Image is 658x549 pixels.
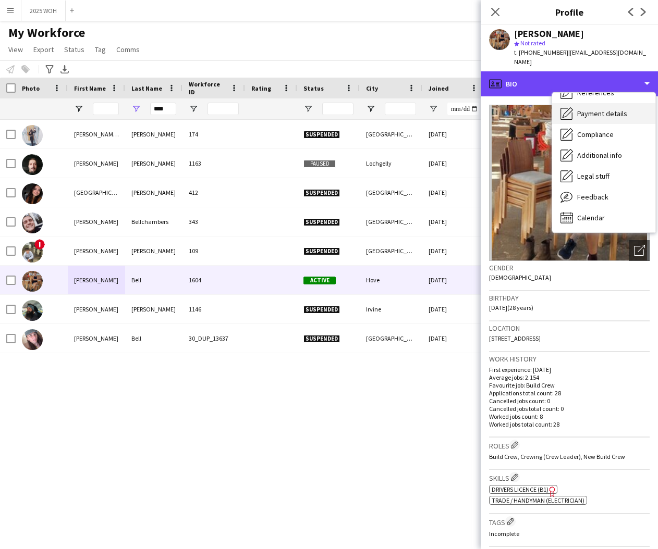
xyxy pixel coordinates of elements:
img: Crew avatar or photo [489,105,650,261]
div: 343 [182,207,245,236]
div: [DATE] [422,266,485,294]
div: [PERSON_NAME] [125,236,182,265]
span: Suspended [303,189,340,197]
span: Compliance [577,130,614,139]
div: Bell [125,324,182,353]
div: [PERSON_NAME] [125,295,182,323]
div: Open photos pop-in [629,240,650,261]
span: Suspended [303,306,340,314]
h3: Work history [489,354,650,364]
span: First Name [74,84,106,92]
p: Worked jobs count: 8 [489,413,650,420]
span: Calendar [577,213,605,222]
p: Cancelled jobs total count: 0 [489,405,650,413]
span: Feedback [577,192,608,202]
a: Tag [91,43,110,56]
span: Build Crew, Crewing (Crew Leader), New Build Crew [489,453,625,460]
h3: Location [489,323,650,333]
span: Comms [116,45,140,54]
span: View [8,45,23,54]
p: Applications total count: 28 [489,389,650,397]
div: [PERSON_NAME] [68,266,125,294]
button: Open Filter Menu [366,104,375,114]
div: [GEOGRAPHIC_DATA] [68,178,125,207]
div: [PERSON_NAME] [125,120,182,148]
img: Alex Louise Campbell [22,125,43,146]
div: [PERSON_NAME] [125,178,182,207]
div: [PERSON_NAME] [125,149,182,178]
div: 1604 [182,266,245,294]
button: Open Filter Menu [429,104,438,114]
div: Lochgelly [360,149,422,178]
h3: Gender [489,263,650,272]
span: Rating [251,84,271,92]
input: Last Name Filter Input [150,103,176,115]
img: Paul Campbell [22,300,43,321]
span: Suspended [303,335,340,343]
button: Open Filter Menu [189,104,198,114]
div: [GEOGRAPHIC_DATA] [360,207,422,236]
div: [GEOGRAPHIC_DATA] [360,120,422,148]
div: Legal stuff [552,166,655,186]
span: Workforce ID [189,80,226,96]
input: Workforce ID Filter Input [208,103,239,115]
h3: Skills [489,472,650,483]
span: Suspended [303,218,340,226]
div: 412 [182,178,245,207]
div: Bell [125,266,182,294]
img: Sophie Bell [22,329,43,350]
input: First Name Filter Input [93,103,119,115]
div: Bio [481,71,658,96]
img: David Campbell [22,154,43,175]
span: Legal stuff [577,171,610,181]
div: Hove [360,266,422,294]
div: [DATE] [422,120,485,148]
app-action-btn: Export XLSX [58,63,71,76]
div: Payment details [552,103,655,124]
div: [PERSON_NAME] [68,295,125,323]
span: Additional info [577,151,622,160]
div: [PERSON_NAME] [PERSON_NAME] [68,120,125,148]
div: [DATE] [422,178,485,207]
span: Tag [95,45,106,54]
span: References [577,88,614,97]
span: My Workforce [8,25,85,41]
span: ! [34,239,45,249]
a: Export [29,43,58,56]
div: [GEOGRAPHIC_DATA] [360,236,422,265]
div: [PERSON_NAME] [68,324,125,353]
p: Incomplete [489,530,650,538]
span: Suspended [303,247,340,255]
div: [GEOGRAPHIC_DATA] [360,178,422,207]
span: Payment details [577,109,627,118]
div: [DATE] [422,236,485,265]
img: olivia Bell [22,271,43,292]
p: Cancelled jobs count: 0 [489,397,650,405]
p: Worked jobs total count: 28 [489,420,650,428]
span: Trade / Handyman (Electrician) [492,496,584,504]
div: Compliance [552,124,655,145]
h3: Birthday [489,293,650,303]
span: [DEMOGRAPHIC_DATA] [489,273,551,281]
p: Favourite job: Build Crew [489,381,650,389]
button: Open Filter Menu [303,104,313,114]
div: [DATE] [422,207,485,236]
h3: Roles [489,440,650,451]
span: Suspended [303,131,340,139]
div: 174 [182,120,245,148]
div: [PERSON_NAME] [68,236,125,265]
span: Status [64,45,84,54]
img: Florence Campbell [22,183,43,204]
div: [PERSON_NAME] [514,29,584,39]
div: [DATE] [422,324,485,353]
span: Status [303,84,324,92]
p: Average jobs: 2.154 [489,373,650,381]
span: [DATE] (28 years) [489,304,533,311]
p: First experience: [DATE] [489,366,650,373]
input: Joined Filter Input [447,103,479,115]
span: Active [303,277,336,284]
div: Calendar [552,207,655,228]
a: Status [60,43,89,56]
div: 1163 [182,149,245,178]
div: [PERSON_NAME] [68,207,125,236]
